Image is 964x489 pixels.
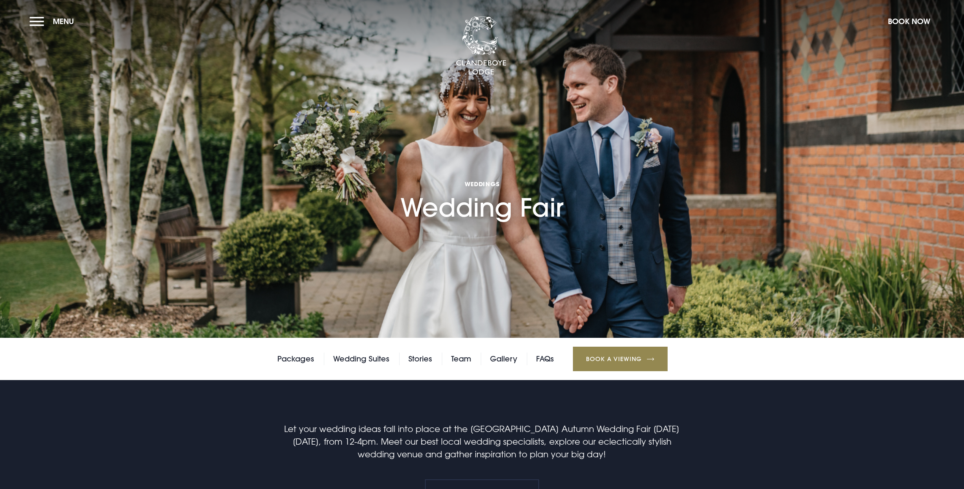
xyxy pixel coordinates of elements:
[451,353,471,365] a: Team
[536,353,554,365] a: FAQs
[456,16,507,76] img: Clandeboye Lodge
[400,180,564,188] span: Weddings
[490,353,517,365] a: Gallery
[53,16,74,26] span: Menu
[408,353,432,365] a: Stories
[30,12,78,30] button: Menu
[884,12,934,30] button: Book Now
[400,120,564,222] h1: Wedding Fair
[281,422,683,460] p: Let your wedding ideas fall into place at the [GEOGRAPHIC_DATA] Autumn Wedding Fair [DATE][DATE],...
[573,347,668,371] a: Book a Viewing
[277,353,314,365] a: Packages
[333,353,389,365] a: Wedding Suites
